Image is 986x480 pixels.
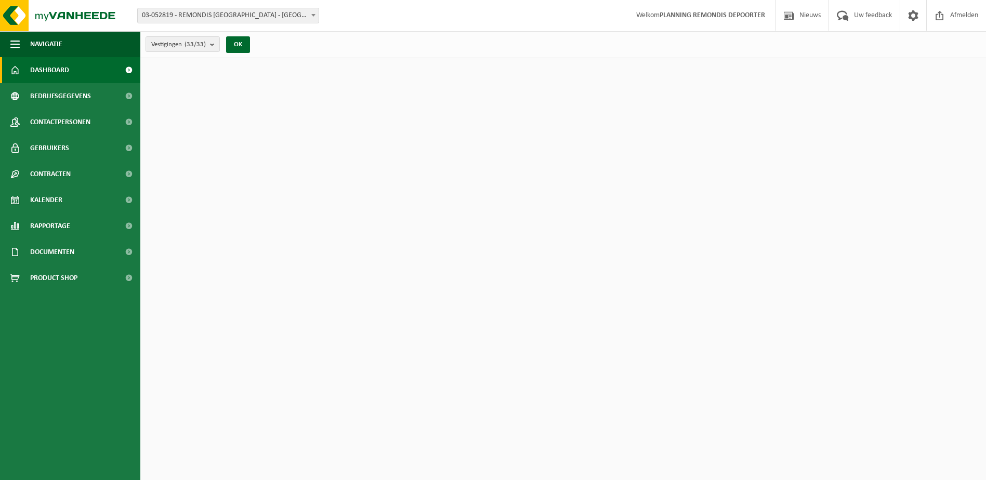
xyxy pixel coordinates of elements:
[146,36,220,52] button: Vestigingen(33/33)
[30,109,90,135] span: Contactpersonen
[30,31,62,57] span: Navigatie
[30,213,70,239] span: Rapportage
[30,161,71,187] span: Contracten
[137,8,319,23] span: 03-052819 - REMONDIS WEST-VLAANDEREN - OOSTENDE
[30,135,69,161] span: Gebruikers
[660,11,765,19] strong: PLANNING REMONDIS DEPOORTER
[151,37,206,52] span: Vestigingen
[30,57,69,83] span: Dashboard
[30,265,77,291] span: Product Shop
[30,187,62,213] span: Kalender
[30,83,91,109] span: Bedrijfsgegevens
[226,36,250,53] button: OK
[138,8,319,23] span: 03-052819 - REMONDIS WEST-VLAANDEREN - OOSTENDE
[185,41,206,48] count: (33/33)
[30,239,74,265] span: Documenten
